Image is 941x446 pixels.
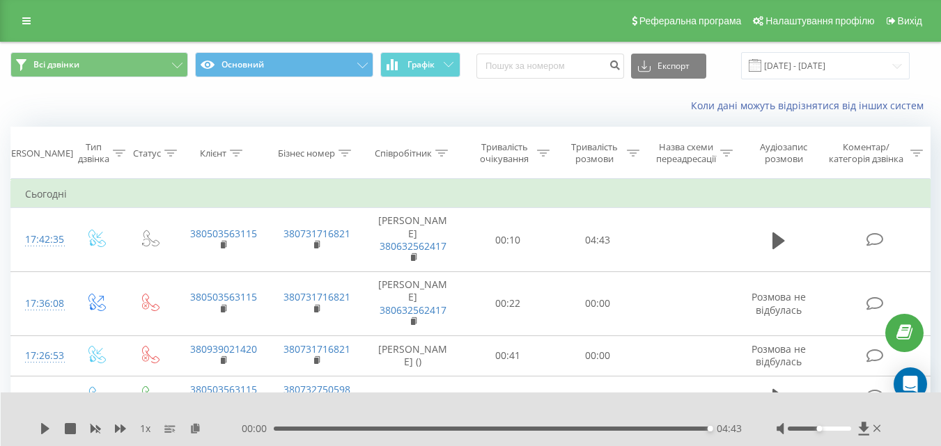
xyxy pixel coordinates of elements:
a: 380503563115 [190,227,257,240]
td: 00:41 [463,335,553,376]
div: Тривалість розмови [566,141,623,165]
div: Статус [133,148,161,159]
a: 380939021420 [190,342,257,356]
input: Пошук за номером [476,54,624,79]
span: Графік [407,60,435,70]
a: Коли дані можуть відрізнятися вiд інших систем [691,99,931,112]
td: 00:10 [463,208,553,272]
span: Вихід [898,15,922,26]
td: 00:22 [463,272,553,336]
a: 380731716821 [283,342,350,356]
td: [PERSON_NAME] () [363,335,463,376]
div: Клієнт [200,148,226,159]
td: 00:00 [553,272,643,336]
div: Accessibility label [708,426,713,431]
div: 17:26:53 [25,342,54,369]
button: Всі дзвінки [10,52,188,77]
button: Графік [380,52,460,77]
span: Налаштування профілю [765,15,874,26]
div: Бізнес номер [278,148,335,159]
td: 01:48 [553,376,643,417]
td: Callback [643,376,736,417]
span: Реферальна програма [639,15,742,26]
span: 04:43 [717,422,742,436]
span: 00:00 [242,422,274,436]
span: Розмова не відбулась [752,290,806,316]
button: Експорт [631,54,706,79]
div: Accessibility label [816,426,822,431]
a: 380731716821 [283,290,350,303]
a: 380632562417 [380,239,446,253]
div: Коментар/категорія дзвінка [825,141,907,165]
div: 17:11:54 [25,383,54,410]
td: Світлана (SIP) [363,376,463,417]
div: Співробітник [375,148,432,159]
div: 17:36:08 [25,290,54,317]
div: Аудіозапис розмови [749,141,819,165]
td: Сьогодні [11,180,931,208]
div: [PERSON_NAME] [3,148,73,159]
a: 380632562417 [380,303,446,317]
span: Розмова не відбулась [752,342,806,368]
td: [PERSON_NAME] [363,208,463,272]
a: 380503563115 [190,290,257,303]
div: Назва схеми переадресації [655,141,717,165]
span: Всі дзвінки [33,59,79,70]
td: 00:00 [553,335,643,376]
span: 1 x [140,422,150,436]
a: 380503563115 [190,383,257,396]
button: Основний [195,52,373,77]
td: [PERSON_NAME] [363,272,463,336]
div: 17:42:35 [25,226,54,253]
a: 380731716821 [283,227,350,240]
td: 04:43 [553,208,643,272]
td: 00:31 [463,376,553,417]
div: Тип дзвінка [78,141,109,165]
a: 380732750598 [283,383,350,396]
div: Open Intercom Messenger [894,367,927,401]
div: Тривалість очікування [476,141,534,165]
